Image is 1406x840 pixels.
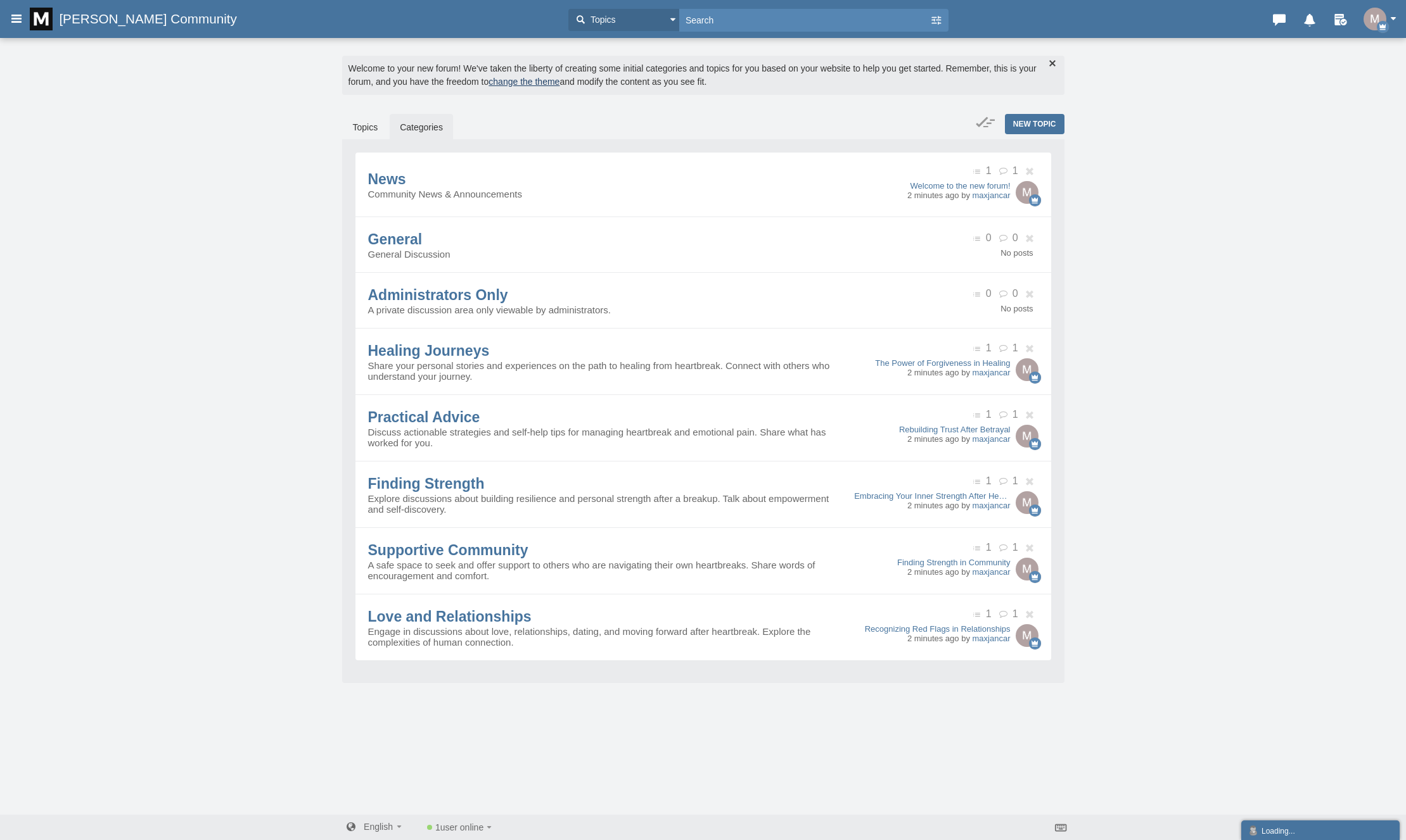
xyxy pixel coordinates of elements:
[899,425,1011,434] a: Rebuilding Trust After Betrayal
[1016,181,1039,204] img: jjh1NGzHQIKAjSFCkiE2Akglp0ZORQEEEsBiRA7AcSyMyOHggBiKSARYieAWHZm5FAQQCwFJELsBBDLzowcCgKIpYBEiJ0AYt...
[568,9,679,31] button: Topics
[368,542,528,558] a: Supportive Community
[907,567,959,577] time: 2 minutes ago
[1013,232,1018,243] span: 0
[364,822,393,832] span: English
[907,501,959,510] time: 2 minutes ago
[1013,342,1018,353] span: 1
[986,409,992,420] span: 1
[1016,558,1039,580] img: jjh1NGzHQIKAjSFCkiE2Akglp0ZORQEEEsBiRA7AcSyMyOHggBiKSARYieAWHZm5FAQQCwFJELsBBDLzowcCgKIpYBEiJ0AYt...
[1016,425,1039,448] img: jjh1NGzHQIKAjSFCkiE2Akglp0ZORQEEEsBiRA7AcSyMyOHggBiKSARYieAWHZm5FAQQCwFJELsBBDLzowcCgKIpYBEiJ0AYt...
[986,165,992,176] span: 1
[1013,542,1018,553] span: 1
[368,342,490,359] a: Healing Journeys
[907,634,959,643] time: 2 minutes ago
[368,171,406,187] a: News
[1248,824,1393,837] div: Loading...
[973,501,1011,510] a: maxjancar
[1013,288,1018,299] span: 0
[865,624,1011,634] a: Recognizing Red Flags in Relationships
[973,434,1011,444] a: maxjancar
[59,11,246,27] span: [PERSON_NAME] Community
[1016,491,1039,514] img: jjh1NGzHQIKAjSFCkiE2Akglp0ZORQEEEsBiRA7AcSyMyOHggBiKSARYieAWHZm5FAQQCwFJELsBBDLzowcCgKIpYBEiJ0AYt...
[342,56,1064,95] div: Welcome to your new forum! We've taken the liberty of creating some initial categories and topics...
[368,608,532,625] a: Love and Relationships
[875,358,1010,368] a: The Power of Forgiveness in Healing
[986,608,992,619] span: 1
[973,368,1011,377] a: maxjancar
[1016,624,1039,647] img: jjh1NGzHQIKAjSFCkiE2Akglp0ZORQEEEsBiRA7AcSyMyOHggBiKSARYieAWHZm5FAQQCwFJELsBBDLzowcCgKIpYBEiJ0AYt...
[986,342,992,353] span: 1
[1013,608,1018,619] span: 1
[986,232,992,243] span: 0
[587,13,616,27] span: Topics
[1013,165,1018,176] span: 1
[973,634,1011,643] a: maxjancar
[343,114,388,141] a: Topics
[907,368,959,377] time: 2 minutes ago
[907,434,959,444] time: 2 minutes ago
[907,181,1011,191] a: Welcome to the new forum!
[390,114,453,141] a: Categories
[368,409,480,425] a: Practical Advice
[368,287,508,303] a: Administrators Only
[427,822,492,832] a: 1
[679,9,930,31] input: Search
[854,491,1010,501] a: Embracing Your Inner Strength After Heartbreak
[907,191,959,200] time: 2 minutes ago
[1013,120,1056,129] span: New Topic
[1016,358,1039,381] img: jjh1NGzHQIKAjSFCkiE2Akglp0ZORQEEEsBiRA7AcSyMyOHggBiKSARYieAWHZm5FAQQCwFJELsBBDLzowcCgKIpYBEiJ0AYt...
[368,475,485,492] a: Finding Strength
[368,231,423,248] a: General
[1013,475,1018,486] span: 1
[30,8,246,30] a: [PERSON_NAME] Community
[973,191,1011,200] a: maxjancar
[489,77,559,87] a: change the theme
[897,558,1010,567] a: Finding Strength in Community
[973,567,1011,577] a: maxjancar
[1364,8,1386,30] img: jjh1NGzHQIKAjSFCkiE2Akglp0ZORQEEEsBiRA7AcSyMyOHggBiKSARYieAWHZm5FAQQCwFJELsBBDLzowcCgKIpYBEiJ0AYt...
[30,8,59,30] img: cropped-WebsiteFavicon-192x192.png
[986,475,992,486] span: 1
[986,288,992,299] span: 0
[1013,409,1018,420] span: 1
[986,542,992,553] span: 1
[1005,114,1064,134] a: New Topic
[440,822,484,832] span: user online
